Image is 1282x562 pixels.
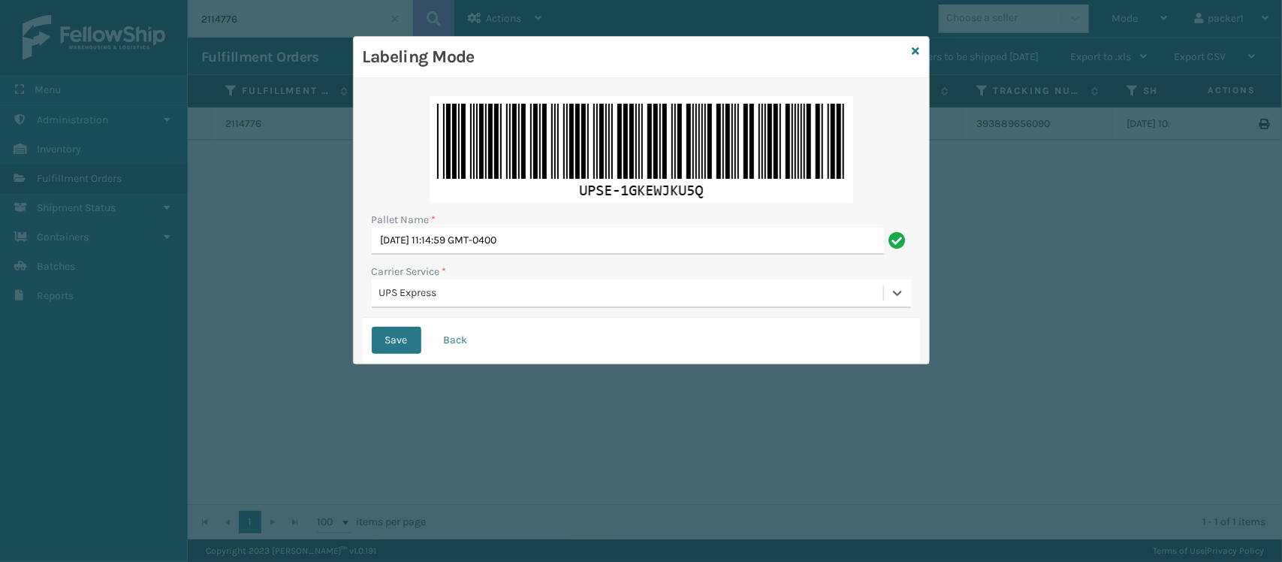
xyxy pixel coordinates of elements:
div: UPS Express [379,286,885,301]
button: Back [430,327,481,354]
button: Save [372,327,421,354]
h3: Labeling Mode [363,46,906,68]
img: +nZCtlAAAABklEQVQDAMUUNVuyVjQ8AAAAAElFTkSuQmCC [430,96,853,203]
label: Pallet Name [372,212,436,228]
label: Carrier Service [372,264,447,279]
